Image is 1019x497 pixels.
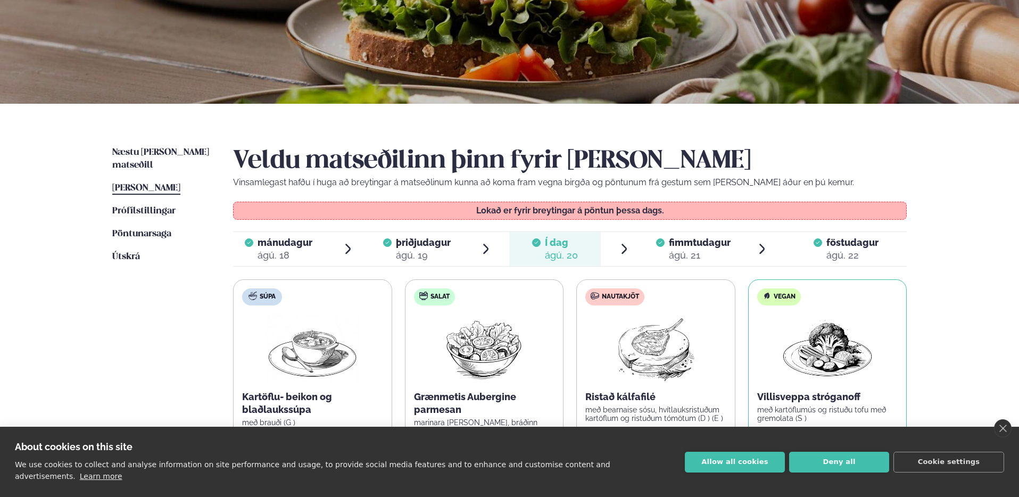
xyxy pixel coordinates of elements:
[893,452,1004,473] button: Cookie settings
[258,237,312,248] span: mánudagur
[112,228,171,241] a: Pöntunarsaga
[669,237,731,248] span: fimmtudagur
[248,292,257,300] img: soup.svg
[609,314,703,382] img: Lamb-Meat.png
[826,237,879,248] span: föstudagur
[258,249,312,262] div: ágú. 18
[545,249,578,262] div: ágú. 20
[757,391,898,403] p: Villisveppa stróganoff
[112,252,140,261] span: Útskrá
[244,206,896,215] p: Lokað er fyrir breytingar á pöntun þessa dags.
[112,184,180,193] span: [PERSON_NAME]
[430,293,450,301] span: Salat
[763,292,771,300] img: Vegan.svg
[242,418,383,427] p: með brauði (G )
[233,146,907,176] h2: Veldu matseðilinn þinn fyrir [PERSON_NAME]
[781,314,874,382] img: Vegan.png
[396,249,451,262] div: ágú. 19
[757,405,898,423] p: með kartöflumús og ristuðu tofu með gremolata (S )
[242,391,383,416] p: Kartöflu- beikon og blaðlaukssúpa
[774,293,796,301] span: Vegan
[994,419,1012,437] a: close
[591,292,599,300] img: beef.svg
[545,236,578,249] span: Í dag
[414,418,555,435] p: marinara [PERSON_NAME], bráðinn mozzarella ostur (D ) (G )
[80,472,122,481] a: Learn more
[419,292,428,300] img: salad.svg
[669,249,731,262] div: ágú. 21
[685,452,785,473] button: Allow all cookies
[826,249,879,262] div: ágú. 22
[260,293,276,301] span: Súpa
[112,251,140,263] a: Útskrá
[15,460,610,481] p: We use cookies to collect and analyse information on site performance and usage, to provide socia...
[15,441,132,452] strong: About cookies on this site
[112,206,176,216] span: Prófílstillingar
[112,182,180,195] a: [PERSON_NAME]
[266,314,359,382] img: Soup.png
[585,391,726,403] p: Ristað kálfafilé
[112,229,171,238] span: Pöntunarsaga
[414,391,555,416] p: Grænmetis Aubergine parmesan
[789,452,889,473] button: Deny all
[112,146,212,172] a: Næstu [PERSON_NAME] matseðill
[437,314,531,382] img: Salad.png
[602,293,639,301] span: Nautakjöt
[585,405,726,423] p: með bearnaise sósu, hvítlauksristuðum kartöflum og ristuðum tómötum (D ) (E )
[112,205,176,218] a: Prófílstillingar
[396,237,451,248] span: þriðjudagur
[112,148,209,170] span: Næstu [PERSON_NAME] matseðill
[233,176,907,189] p: Vinsamlegast hafðu í huga að breytingar á matseðlinum kunna að koma fram vegna birgða og pöntunum...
